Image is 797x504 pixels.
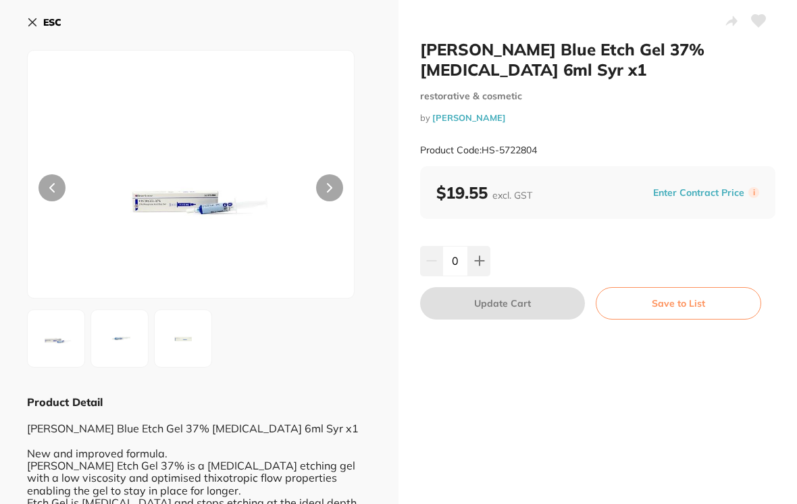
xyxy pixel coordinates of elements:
button: ESC [27,11,61,34]
small: by [420,113,775,123]
label: i [748,187,759,198]
img: bmdlLmpwZw [95,314,144,363]
b: $19.55 [436,182,532,203]
img: dWUgRXRjaC5qcGc [93,84,289,298]
button: Save to List [596,287,761,320]
small: restorative & cosmetic [420,91,775,102]
button: Update Cart [420,287,585,320]
b: ESC [43,16,61,28]
b: Product Detail [27,395,103,409]
button: Enter Contract Price [649,186,748,199]
a: [PERSON_NAME] [432,112,506,123]
small: Product Code: HS-5722804 [420,145,537,156]
img: dWUgRXRjaC5qcGc [32,314,80,363]
h2: [PERSON_NAME] Blue Etch Gel 37% [MEDICAL_DATA] 6ml Syr x1 [420,39,775,80]
img: anBn [159,314,207,363]
span: excl. GST [492,189,532,201]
